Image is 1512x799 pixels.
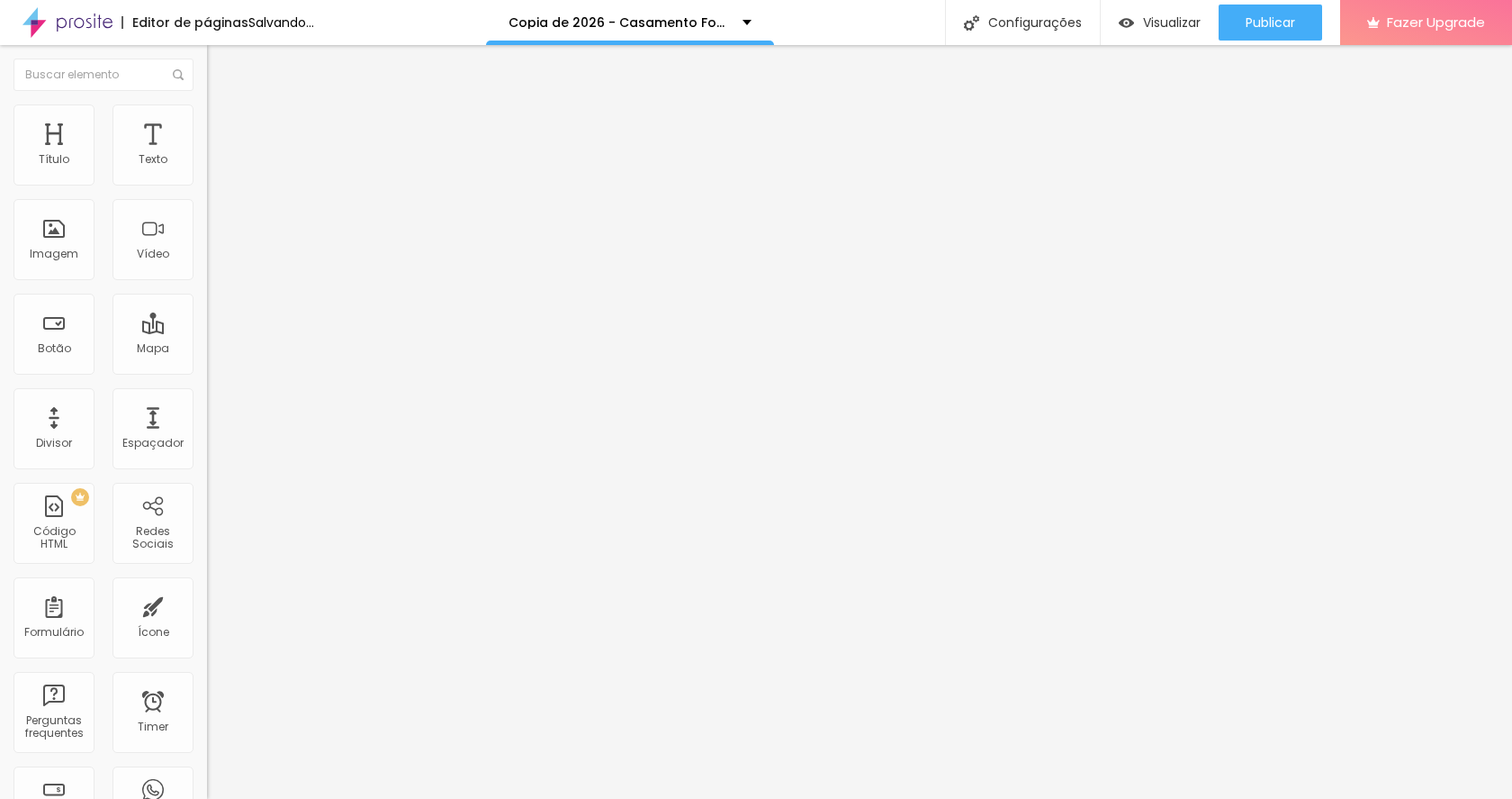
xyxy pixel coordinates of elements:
[18,714,89,740] div: Perguntas frequentes
[138,626,169,639] div: Ícone
[207,45,1512,799] iframe: Editor
[1119,15,1134,31] img: view-1.svg
[138,721,168,733] div: Timer
[18,525,89,551] div: Código HTML
[1219,5,1322,41] button: Publicar
[964,15,979,31] img: Icone
[508,16,729,29] p: Copia de 2026 - Casamento Fotografia
[248,16,314,29] div: Salvando...
[1143,15,1201,30] span: Visualizar
[139,153,167,166] div: Texto
[137,248,169,260] div: Vídeo
[1246,15,1295,30] span: Publicar
[36,437,72,449] div: Divisor
[13,59,193,91] input: Buscar elemento
[122,437,184,449] div: Espaçador
[117,525,188,551] div: Redes Sociais
[1101,5,1219,41] button: Visualizar
[173,69,184,80] img: Icone
[30,248,78,260] div: Imagem
[137,342,169,355] div: Mapa
[24,626,84,639] div: Formulário
[1387,14,1485,30] span: Fazer Upgrade
[38,342,71,355] div: Botão
[39,153,69,166] div: Título
[121,16,248,29] div: Editor de páginas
